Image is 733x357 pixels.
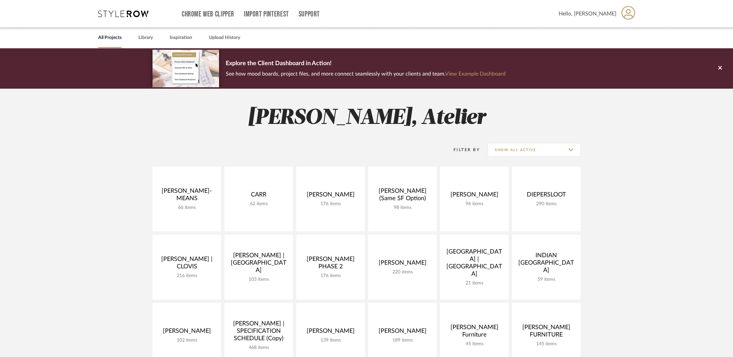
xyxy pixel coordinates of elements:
[138,33,153,42] a: Library
[158,338,216,343] div: 102 items
[230,320,288,345] div: [PERSON_NAME] | SPECIFICATION SCHEDULE (Copy)
[209,33,240,42] a: Upload History
[98,33,122,42] a: All Projects
[374,187,431,205] div: [PERSON_NAME] (Same SF Option)
[374,338,431,343] div: 189 items
[445,146,480,153] div: Filter By
[445,191,503,201] div: [PERSON_NAME]
[302,191,359,201] div: [PERSON_NAME]
[299,11,320,17] a: Support
[153,50,219,87] img: d5d033c5-7b12-40c2-a960-1ecee1989c38.png
[226,69,506,79] p: See how mood boards, project files, and more connect seamlessly with your clients and team.
[517,277,575,282] div: 59 items
[559,10,616,18] span: Hello, [PERSON_NAME]
[226,58,506,69] p: Explore the Client Dashboard in Action!
[170,33,192,42] a: Inspiration
[158,187,216,205] div: [PERSON_NAME]-MEANS
[374,205,431,211] div: 98 items
[302,338,359,343] div: 139 items
[374,269,431,275] div: 220 items
[445,280,503,286] div: 21 items
[445,341,503,347] div: 45 items
[374,259,431,269] div: [PERSON_NAME]
[445,71,506,77] a: View Example Dashboard
[158,205,216,211] div: 66 items
[230,191,288,201] div: CARR
[302,273,359,279] div: 176 items
[244,11,289,17] a: Import Pinterest
[158,273,216,279] div: 216 items
[517,201,575,207] div: 290 items
[182,11,234,17] a: Chrome Web Clipper
[158,256,216,273] div: [PERSON_NAME] | CLOVIS
[158,327,216,338] div: [PERSON_NAME]
[302,256,359,273] div: [PERSON_NAME] PHASE 2
[230,201,288,207] div: 62 items
[230,277,288,282] div: 103 items
[517,324,575,341] div: [PERSON_NAME] FURNITURE
[445,324,503,341] div: [PERSON_NAME] Furniture
[517,191,575,201] div: DIEPERSLOOT
[302,327,359,338] div: [PERSON_NAME]
[517,341,575,347] div: 145 items
[125,105,608,131] h2: [PERSON_NAME], Atelier
[230,252,288,277] div: [PERSON_NAME] | [GEOGRAPHIC_DATA]
[445,248,503,280] div: [GEOGRAPHIC_DATA] | [GEOGRAPHIC_DATA]
[374,327,431,338] div: [PERSON_NAME]
[230,345,288,351] div: 468 items
[445,201,503,207] div: 96 items
[517,252,575,277] div: INDIAN [GEOGRAPHIC_DATA]
[302,201,359,207] div: 176 items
